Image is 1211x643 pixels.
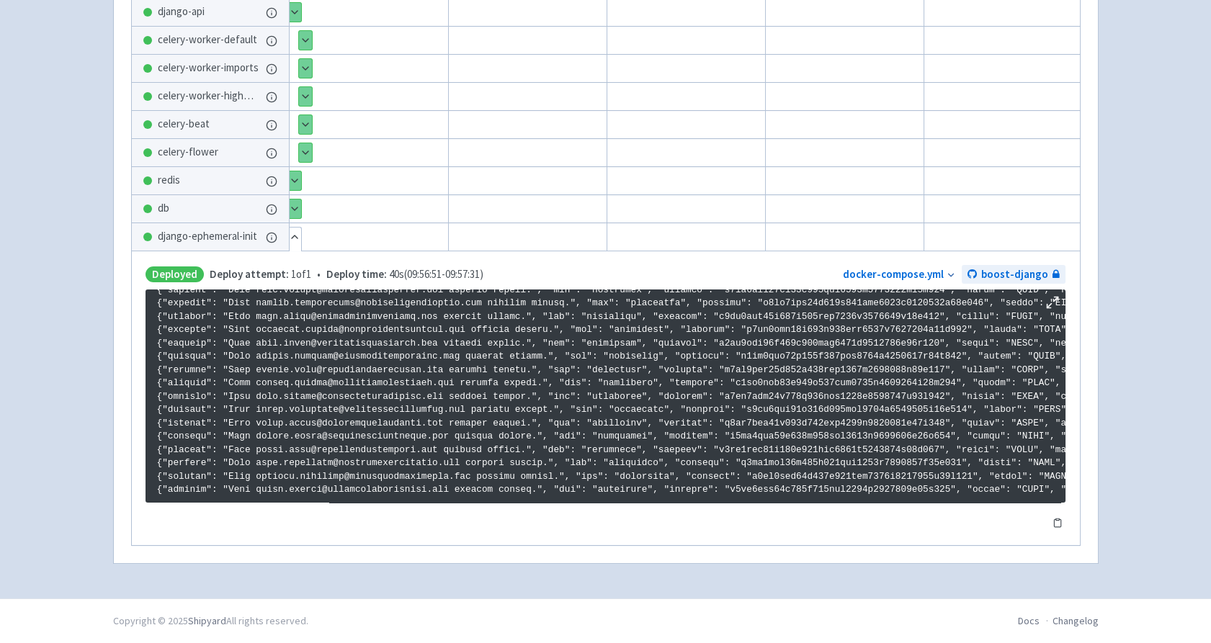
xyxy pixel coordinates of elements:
span: celery-beat [158,116,210,132]
span: redis [158,172,180,189]
a: docker-compose.yml [843,267,944,281]
a: Changelog [1053,614,1099,627]
a: boost-django [962,265,1065,284]
span: Deployed [146,266,204,283]
span: 40s ( 09:56:51 - 09:57:31 ) [326,266,483,283]
span: celery-worker-imports [158,60,259,76]
span: django-api [158,4,205,20]
span: Deploy time: [326,267,387,281]
span: boost-django [981,266,1048,283]
span: • [210,266,483,283]
span: 1 of 1 [210,266,311,283]
a: Docs [1018,614,1040,627]
span: Deploy attempt: [210,267,289,281]
button: Maximize log window [1045,295,1060,310]
span: celery-flower [158,144,218,161]
a: Shipyard [188,614,226,627]
span: celery-worker-default [158,32,257,48]
span: django-ephemeral-init [158,228,257,245]
div: Copyright © 2025 All rights reserved. [113,613,308,629]
span: celery-worker-highmem [158,88,260,104]
span: db [158,200,169,217]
